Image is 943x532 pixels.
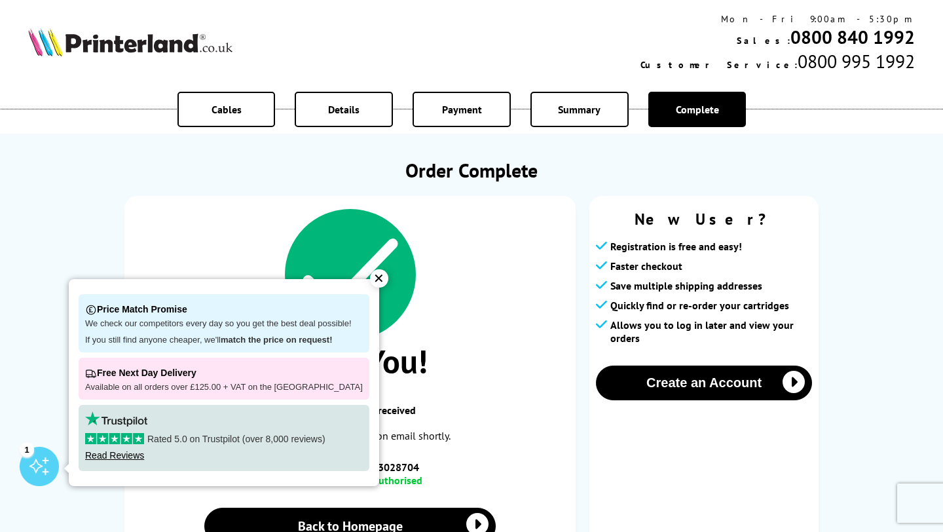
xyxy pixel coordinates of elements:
a: Read Reviews [85,450,144,461]
span: Registration is free and easy! [610,240,742,253]
h1: Order Complete [124,157,819,183]
span: Faster checkout [610,259,682,273]
span: New User? [596,209,812,229]
span: Complete [676,103,719,116]
span: Pre Authorised [355,474,422,487]
span: 0800 995 1992 [798,49,915,73]
strong: match the price on request! [221,335,332,345]
p: Available on all orders over £125.00 + VAT on the [GEOGRAPHIC_DATA] [85,382,363,393]
p: Rated 5.0 on Trustpilot (over 8,000 reviews) [85,433,363,445]
span: Summary [558,103,601,116]
p: Price Match Promise [85,301,363,318]
div: ✕ [370,269,388,288]
img: Printerland Logo [28,28,232,56]
span: Allows you to log in later and view your orders [610,318,812,345]
div: 1 [20,442,34,457]
p: If you still find anyone cheaper, we'll [85,335,363,346]
span: Quickly find or re-order your cartridges [610,299,789,312]
span: Cables [212,103,242,116]
div: Mon - Fri 9:00am - 5:30pm [640,13,915,25]
b: 3028704 [378,461,419,474]
span: Sales: [737,35,790,47]
button: Create an Account [596,366,812,400]
span: Details [328,103,360,116]
p: Free Next Day Delivery [85,364,363,382]
span: Customer Service: [640,59,798,71]
img: stars-5.svg [85,433,144,444]
span: Payment [442,103,482,116]
p: We check our competitors every day so you get the best deal possible! [85,318,363,330]
a: 0800 840 1992 [790,25,915,49]
span: Save multiple shipping addresses [610,279,762,292]
img: trustpilot rating [85,411,147,427]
